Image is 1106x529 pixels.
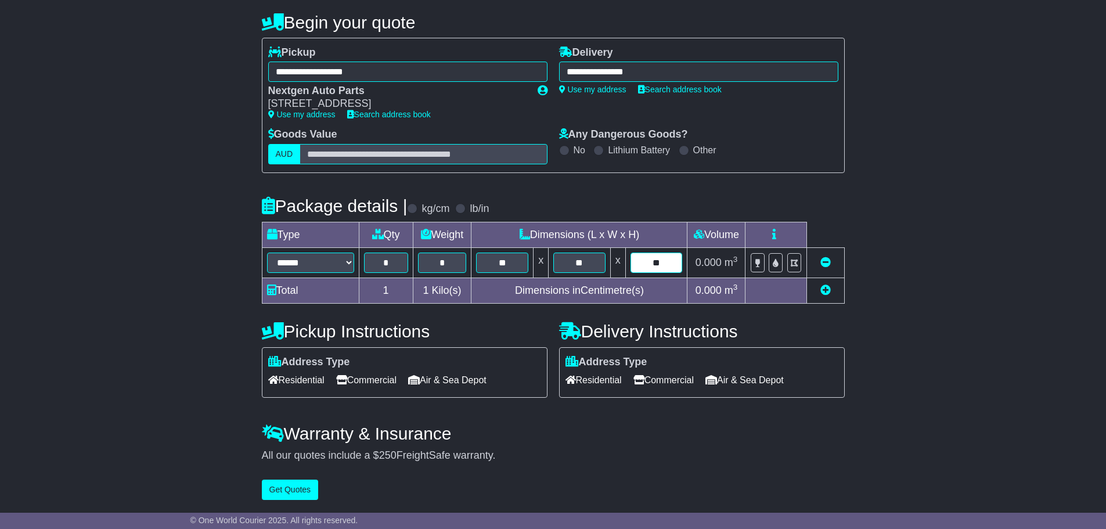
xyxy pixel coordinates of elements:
label: kg/cm [421,203,449,215]
td: 1 [359,278,413,303]
label: Other [693,145,716,156]
td: x [534,247,549,278]
div: All our quotes include a $ FreightSafe warranty. [262,449,845,462]
a: Use my address [268,110,336,119]
sup: 3 [733,283,738,292]
td: Weight [413,222,471,247]
button: Get Quotes [262,480,319,500]
td: Type [262,222,359,247]
h4: Pickup Instructions [262,322,547,341]
td: x [610,247,625,278]
label: Pickup [268,46,316,59]
label: Address Type [268,356,350,369]
span: 0.000 [696,285,722,296]
td: Qty [359,222,413,247]
h4: Package details | [262,196,408,215]
sup: 3 [733,255,738,264]
div: Nextgen Auto Parts [268,85,526,98]
span: m [725,257,738,268]
h4: Begin your quote [262,13,845,32]
span: 250 [379,449,397,461]
label: No [574,145,585,156]
span: m [725,285,738,296]
a: Use my address [559,85,626,94]
label: lb/in [470,203,489,215]
span: © One World Courier 2025. All rights reserved. [190,516,358,525]
span: Air & Sea Depot [408,371,487,389]
div: [STREET_ADDRESS] [268,98,526,110]
td: Total [262,278,359,303]
td: Kilo(s) [413,278,471,303]
h4: Delivery Instructions [559,322,845,341]
span: Residential [268,371,325,389]
td: Dimensions in Centimetre(s) [471,278,687,303]
a: Search address book [638,85,722,94]
span: 0.000 [696,257,722,268]
a: Search address book [347,110,431,119]
label: Any Dangerous Goods? [559,128,688,141]
label: Lithium Battery [608,145,670,156]
span: Residential [565,371,622,389]
label: Delivery [559,46,613,59]
label: AUD [268,144,301,164]
span: Commercial [633,371,694,389]
td: Dimensions (L x W x H) [471,222,687,247]
label: Goods Value [268,128,337,141]
a: Add new item [820,285,831,296]
td: Volume [687,222,745,247]
span: Commercial [336,371,397,389]
a: Remove this item [820,257,831,268]
h4: Warranty & Insurance [262,424,845,443]
span: Air & Sea Depot [705,371,784,389]
label: Address Type [565,356,647,369]
span: 1 [423,285,428,296]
